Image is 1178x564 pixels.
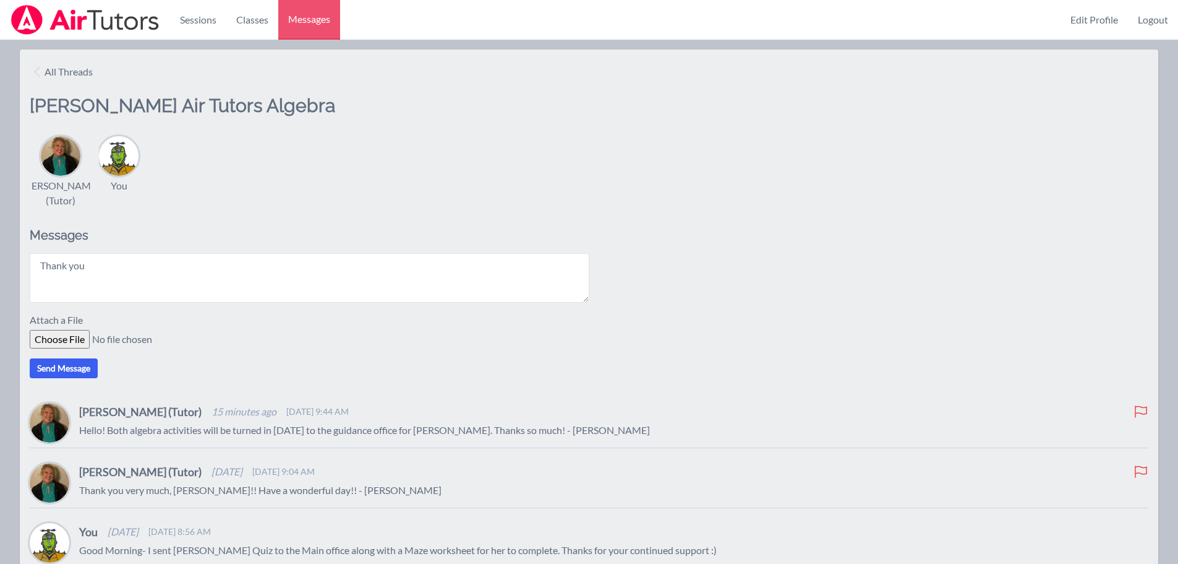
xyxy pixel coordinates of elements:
[30,228,589,243] h2: Messages
[211,404,276,419] span: 15 minutes ago
[79,543,1148,558] p: Good Morning- I sent [PERSON_NAME] Quiz to the Main office along with a Maze worksheet for her to...
[30,358,98,378] button: Send Message
[148,526,211,538] span: [DATE] 8:56 AM
[79,423,1148,438] p: Hello! Both algebra activities will be turned in [DATE] to the guidance office for [PERSON_NAME]....
[79,463,202,480] h4: [PERSON_NAME] (Tutor)
[30,313,90,330] label: Attach a File
[30,94,589,134] h2: [PERSON_NAME] Air Tutors Algebra
[111,178,127,193] div: You
[288,12,330,27] span: Messages
[108,524,139,539] span: [DATE]
[41,136,80,176] img: Amy Ayers
[30,403,69,443] img: Amy Ayers
[79,483,1148,498] p: Thank you very much, [PERSON_NAME]!! Have a wonderful day!! - [PERSON_NAME]
[30,463,69,503] img: Amy Ayers
[30,253,589,303] textarea: Thank you
[10,5,160,35] img: Airtutors Logo
[30,59,98,84] a: All Threads
[79,523,98,540] h4: You
[22,178,100,208] div: [PERSON_NAME] (Tutor)
[79,403,202,420] h4: [PERSON_NAME] (Tutor)
[286,406,349,418] span: [DATE] 9:44 AM
[211,464,242,479] span: [DATE]
[99,136,139,176] img: Jessica Duell
[252,466,315,478] span: [DATE] 9:04 AM
[30,523,69,563] img: Jessica Duell
[45,64,93,79] span: All Threads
